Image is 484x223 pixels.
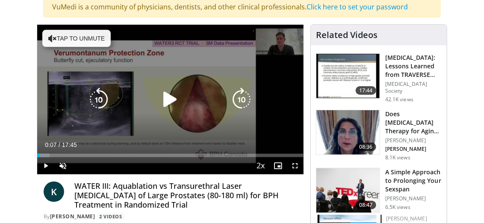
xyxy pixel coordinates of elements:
[316,30,378,40] h4: Related Videos
[385,53,442,79] h3: [MEDICAL_DATA]: Lessons Learned from TRAVERSE 2024
[316,53,442,103] a: 17:44 [MEDICAL_DATA]: Lessons Learned from TRAVERSE 2024 [MEDICAL_DATA] Society 42.1K views
[356,201,376,209] span: 08:47
[44,213,297,220] div: By
[252,157,269,174] button: Playback Rate
[74,182,297,209] h4: WATER III: Aquablation vs Transurethral Laser [MEDICAL_DATA] of Large Prostates (80-180 ml) for B...
[385,110,442,135] h3: Does [MEDICAL_DATA] Therapy for Aging Men Really Work? Review of 43 St…
[316,110,380,155] img: 4d4bce34-7cbb-4531-8d0c-5308a71d9d6c.150x105_q85_crop-smart_upscale.jpg
[385,81,442,94] p: [MEDICAL_DATA] Society
[97,213,125,220] a: 2 Videos
[37,25,304,174] video-js: Video Player
[269,157,286,174] button: Enable picture-in-picture mode
[316,168,442,213] a: 08:47 A Simple Approach to Prolonging Your Sexspan [PERSON_NAME] 6.5K views
[316,54,380,98] img: 1317c62a-2f0d-4360-bee0-b1bff80fed3c.150x105_q85_crop-smart_upscale.jpg
[316,168,380,213] img: c4bd4661-e278-4c34-863c-57c104f39734.150x105_q85_crop-smart_upscale.jpg
[37,154,304,157] div: Progress Bar
[385,96,413,103] p: 42.1K views
[62,141,77,148] span: 17:45
[50,213,95,220] a: [PERSON_NAME]
[356,143,376,151] span: 08:36
[385,146,442,153] p: [PERSON_NAME]
[37,157,54,174] button: Play
[307,2,408,12] a: Click here to set your password
[54,157,71,174] button: Unmute
[42,30,111,47] button: Tap to unmute
[385,204,410,211] p: 6.5K views
[356,86,376,95] span: 17:44
[45,141,56,148] span: 0:07
[385,154,410,161] p: 8.1K views
[385,168,442,194] h3: A Simple Approach to Prolonging Your Sexspan
[385,195,442,202] p: [PERSON_NAME]
[286,157,304,174] button: Fullscreen
[316,110,442,161] a: 08:36 Does [MEDICAL_DATA] Therapy for Aging Men Really Work? Review of 43 St… [PERSON_NAME] [PERS...
[385,137,442,144] p: [PERSON_NAME]
[44,182,64,202] a: K
[59,141,60,148] span: /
